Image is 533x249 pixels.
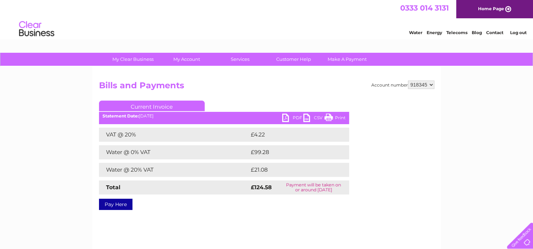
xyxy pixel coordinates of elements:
[19,18,55,40] img: logo.png
[278,180,349,194] td: Payment will be taken on or around [DATE]
[99,114,349,119] div: [DATE]
[249,145,335,159] td: £99.28
[249,128,333,142] td: £4.22
[371,81,434,89] div: Account number
[99,81,434,94] h2: Bills and Payments
[106,184,120,191] strong: Total
[324,114,346,124] a: Print
[409,30,422,35] a: Water
[99,145,249,159] td: Water @ 0% VAT
[265,53,323,66] a: Customer Help
[486,30,503,35] a: Contact
[99,163,249,177] td: Water @ 20% VAT
[318,53,376,66] a: Make A Payment
[99,199,132,210] a: Pay Here
[472,30,482,35] a: Blog
[99,101,205,111] a: Current Invoice
[249,163,334,177] td: £21.08
[100,4,433,34] div: Clear Business is a trading name of Verastar Limited (registered in [GEOGRAPHIC_DATA] No. 3667643...
[104,53,162,66] a: My Clear Business
[427,30,442,35] a: Energy
[400,4,449,12] a: 0333 014 3131
[211,53,269,66] a: Services
[99,128,249,142] td: VAT @ 20%
[510,30,526,35] a: Log out
[103,113,139,119] b: Statement Date:
[282,114,303,124] a: PDF
[303,114,324,124] a: CSV
[446,30,467,35] a: Telecoms
[251,184,272,191] strong: £124.58
[157,53,216,66] a: My Account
